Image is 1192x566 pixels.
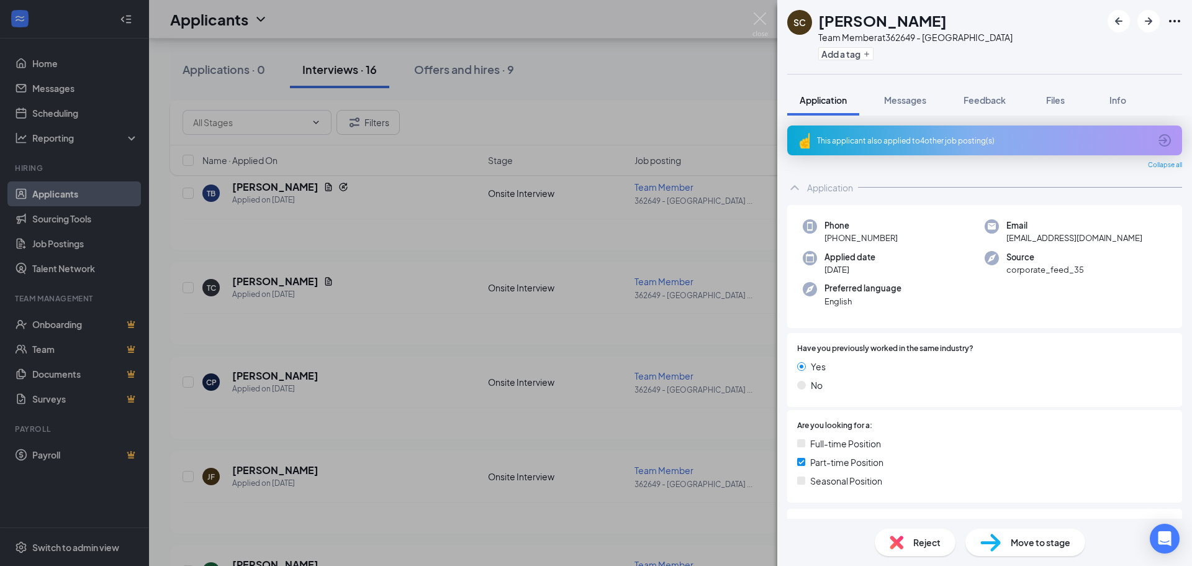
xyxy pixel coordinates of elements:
[811,378,823,392] span: No
[1109,94,1126,106] span: Info
[1011,536,1070,549] span: Move to stage
[810,455,883,469] span: Part-time Position
[1006,263,1084,276] span: corporate_feed_35
[964,94,1006,106] span: Feedback
[913,536,941,549] span: Reject
[1108,10,1130,32] button: ArrowLeftNew
[1150,524,1180,554] div: Open Intercom Messenger
[787,180,802,195] svg: ChevronUp
[884,94,926,106] span: Messages
[1006,251,1084,263] span: Source
[824,295,901,308] span: English
[1141,14,1156,29] svg: ArrowRight
[797,420,872,432] span: Are you looking for a:
[824,232,898,244] span: [PHONE_NUMBER]
[1006,232,1142,244] span: [EMAIL_ADDRESS][DOMAIN_NAME]
[807,181,853,194] div: Application
[1046,94,1065,106] span: Files
[824,219,898,232] span: Phone
[818,47,874,60] button: PlusAdd a tag
[824,251,875,263] span: Applied date
[797,519,1172,532] span: Are you legally eligible to work in the [GEOGRAPHIC_DATA]?
[810,437,881,450] span: Full-time Position
[824,263,875,276] span: [DATE]
[1006,219,1142,232] span: Email
[1148,160,1182,170] span: Collapse all
[793,16,806,29] div: SC
[824,282,901,294] span: Preferred language
[818,31,1013,43] div: Team Member at 362649 - [GEOGRAPHIC_DATA]
[817,135,1150,146] div: This applicant also applied to 4 other job posting(s)
[863,50,870,58] svg: Plus
[811,360,826,373] span: Yes
[1137,10,1160,32] button: ArrowRight
[800,94,847,106] span: Application
[1111,14,1126,29] svg: ArrowLeftNew
[1157,133,1172,148] svg: ArrowCircle
[818,10,947,31] h1: [PERSON_NAME]
[797,343,973,355] span: Have you previously worked in the same industry?
[1167,14,1182,29] svg: Ellipses
[810,474,882,488] span: Seasonal Position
